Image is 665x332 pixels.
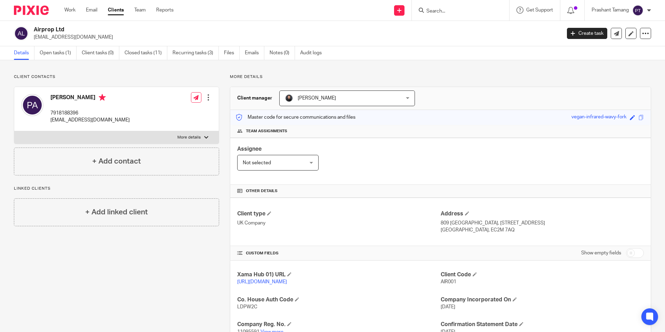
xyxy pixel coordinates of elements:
[441,305,455,309] span: [DATE]
[64,7,75,14] a: Work
[632,5,643,16] img: svg%3E
[235,114,355,121] p: Master code for secure communications and files
[581,250,621,256] label: Show empty fields
[237,210,440,218] h4: Client type
[237,279,287,284] a: [URL][DOMAIN_NAME]
[14,74,219,80] p: Client contacts
[237,305,257,309] span: LDPW2C
[40,46,77,60] a: Open tasks (1)
[14,26,29,41] img: svg%3E
[237,146,262,152] span: Assignee
[21,94,43,116] img: svg%3E
[441,210,644,218] h4: Address
[426,8,488,15] input: Search
[526,8,553,13] span: Get Support
[441,271,644,278] h4: Client Code
[300,46,327,60] a: Audit logs
[50,94,130,103] h4: [PERSON_NAME]
[14,46,34,60] a: Details
[85,207,148,218] h4: + Add linked client
[567,28,607,39] a: Create task
[156,7,174,14] a: Reports
[592,7,629,14] p: Prashant Tamang
[246,128,287,134] span: Team assignments
[230,74,651,80] p: More details
[99,94,106,101] i: Primary
[173,46,219,60] a: Recurring tasks (3)
[571,113,626,121] div: vegan-infrared-wavy-fork
[14,186,219,191] p: Linked clients
[245,46,264,60] a: Emails
[237,321,440,328] h4: Company Reg. No.
[237,251,440,256] h4: CUSTOM FIELDS
[34,34,556,41] p: [EMAIL_ADDRESS][DOMAIN_NAME]
[50,110,130,117] p: 7918188396
[441,279,456,284] span: AIR001
[14,6,49,15] img: Pixie
[298,96,336,101] span: [PERSON_NAME]
[92,156,141,167] h4: + Add contact
[237,271,440,278] h4: Xama Hub 01) URL
[441,220,644,227] p: 809 [GEOGRAPHIC_DATA], [STREET_ADDRESS]
[237,220,440,227] p: UK Company
[270,46,295,60] a: Notes (0)
[82,46,119,60] a: Client tasks (0)
[50,117,130,124] p: [EMAIL_ADDRESS][DOMAIN_NAME]
[441,321,644,328] h4: Confirmation Statement Date
[237,296,440,303] h4: Co. House Auth Code
[441,227,644,234] p: [GEOGRAPHIC_DATA], EC2M 7AQ
[134,7,146,14] a: Team
[246,188,278,194] span: Other details
[34,26,452,33] h2: Airprop Ltd
[441,296,644,303] h4: Company Incorporated On
[237,95,272,102] h3: Client manager
[177,135,201,140] p: More details
[243,160,271,165] span: Not selected
[108,7,124,14] a: Clients
[224,46,240,60] a: Files
[86,7,97,14] a: Email
[285,94,293,102] img: My%20Photo.jpg
[125,46,167,60] a: Closed tasks (11)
